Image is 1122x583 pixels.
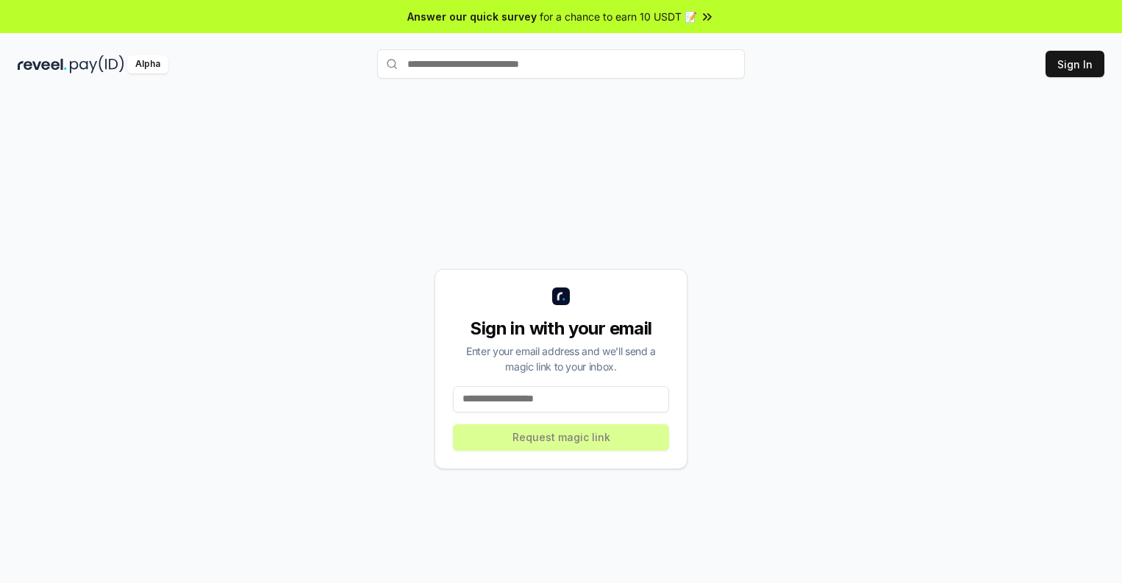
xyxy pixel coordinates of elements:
[540,9,697,24] span: for a chance to earn 10 USDT 📝
[127,55,168,74] div: Alpha
[407,9,537,24] span: Answer our quick survey
[70,55,124,74] img: pay_id
[453,343,669,374] div: Enter your email address and we’ll send a magic link to your inbox.
[552,287,570,305] img: logo_small
[1046,51,1104,77] button: Sign In
[453,317,669,340] div: Sign in with your email
[18,55,67,74] img: reveel_dark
